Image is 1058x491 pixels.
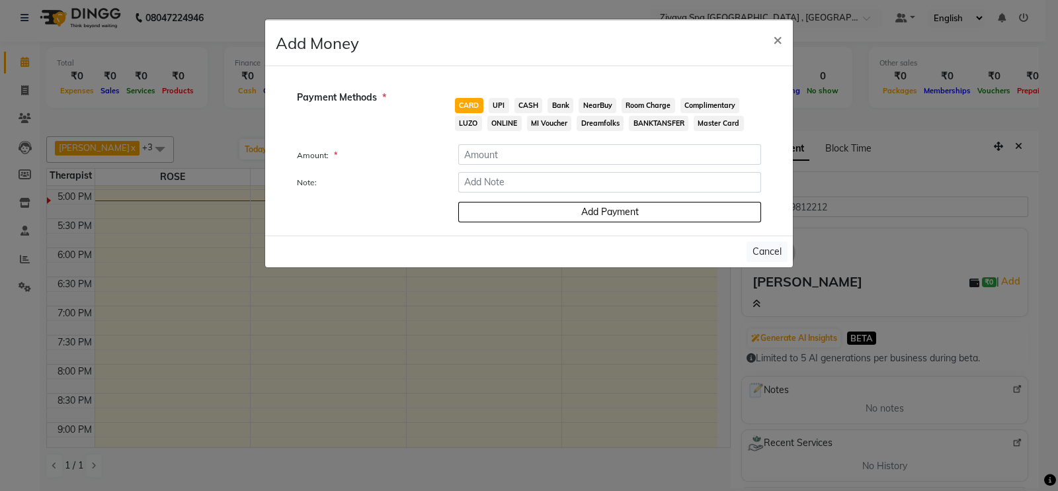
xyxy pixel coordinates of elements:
span: UPI [489,98,509,113]
span: Room Charge [622,98,675,113]
span: CASH [514,98,543,113]
span: NearBuy [579,98,616,113]
span: LUZO [455,116,482,131]
h4: Add Money [276,31,359,55]
span: Payment Methods [297,91,386,105]
span: BANKTANSFER [629,116,688,131]
button: Close [762,21,793,58]
span: CARD [455,98,483,113]
span: Complimentary [680,98,740,113]
button: Cancel [747,242,788,262]
span: × [773,29,782,49]
span: Master Card [694,116,744,131]
span: Bank [548,98,573,113]
span: ONLINE [487,116,522,131]
span: Dreamfolks [577,116,624,131]
label: Note: [287,177,448,189]
label: Amount: [287,150,448,161]
span: MI Voucher [527,116,572,131]
input: Add Note [458,172,761,193]
input: Amount [458,144,761,165]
